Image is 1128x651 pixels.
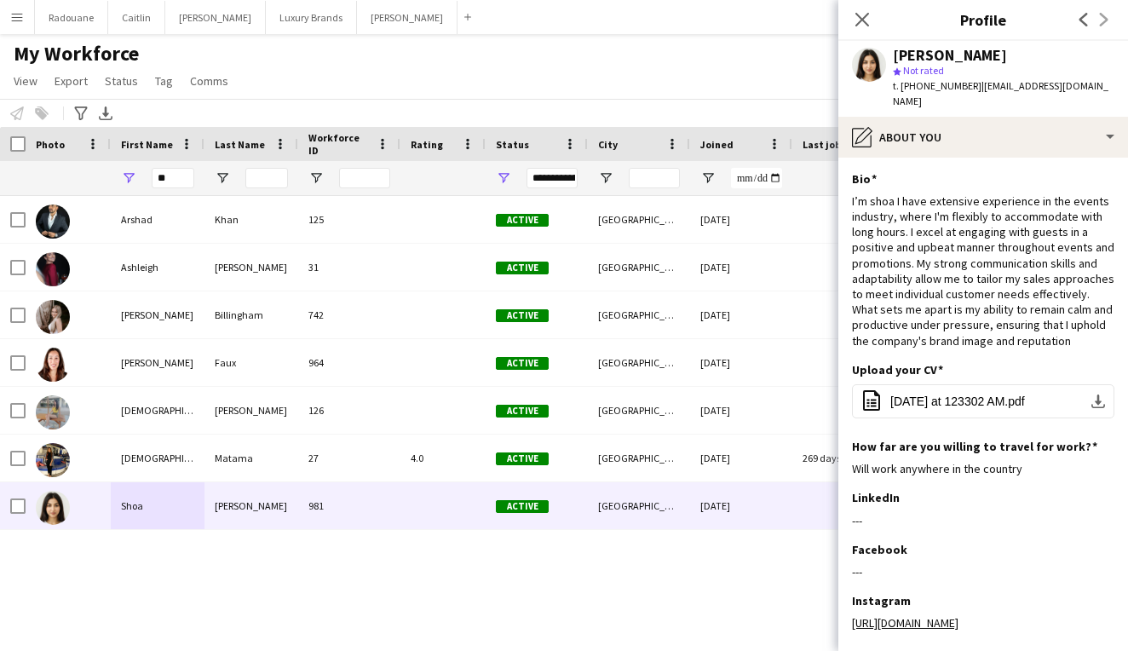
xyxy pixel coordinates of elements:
h3: How far are you willing to travel for work? [852,439,1097,454]
div: [GEOGRAPHIC_DATA] [588,482,690,529]
h3: LinkedIn [852,490,900,505]
span: Active [496,262,549,274]
div: I’m shoa I have extensive experience in the events industry, where I'm flexibly to accommodate wi... [852,193,1114,349]
span: City [598,138,618,151]
button: Open Filter Menu [496,170,511,186]
div: [DATE] [690,244,792,291]
div: [DATE] [690,387,792,434]
div: Will work anywhere in the country [852,461,1114,476]
h3: Profile [838,9,1128,31]
div: [PERSON_NAME] [111,339,204,386]
div: 31 [298,244,400,291]
img: Natasha Faux [36,348,70,382]
span: Last job [803,138,841,151]
div: 981 [298,482,400,529]
div: 269 days [792,435,895,481]
div: Ashleigh [111,244,204,291]
div: --- [852,513,1114,528]
h3: Upload your CV [852,362,943,377]
span: Photo [36,138,65,151]
div: 126 [298,387,400,434]
img: Rasha Matama [36,443,70,477]
div: [PERSON_NAME] [204,482,298,529]
div: [DEMOGRAPHIC_DATA] [111,435,204,481]
button: Open Filter Menu [121,170,136,186]
button: Open Filter Menu [215,170,230,186]
div: Faux [204,339,298,386]
div: 125 [298,196,400,243]
button: Open Filter Menu [308,170,324,186]
span: Status [496,138,529,151]
a: [URL][DOMAIN_NAME] [852,615,958,631]
div: [DATE] [690,482,792,529]
button: [DATE] at 123302 AM.pdf [852,384,1114,418]
div: About you [838,117,1128,158]
button: [PERSON_NAME] [357,1,458,34]
div: [DATE] [690,435,792,481]
span: Export [55,73,88,89]
span: Last Name [215,138,265,151]
span: Status [105,73,138,89]
span: t. [PHONE_NUMBER] [893,79,981,92]
div: [GEOGRAPHIC_DATA] [588,244,690,291]
input: Joined Filter Input [731,168,782,188]
div: [GEOGRAPHIC_DATA] [588,387,690,434]
input: City Filter Input [629,168,680,188]
button: Caitlin [108,1,165,34]
div: [PERSON_NAME] [204,244,298,291]
span: Comms [190,73,228,89]
app-action-btn: Export XLSX [95,103,116,124]
img: Ashley Billingham [36,300,70,334]
span: View [14,73,37,89]
div: Billingham [204,291,298,338]
span: Joined [700,138,734,151]
h3: Bio [852,171,877,187]
img: Rasha Elshabrawy [36,395,70,429]
div: Matama [204,435,298,481]
button: Open Filter Menu [700,170,716,186]
span: Rating [411,138,443,151]
span: My Workforce [14,41,139,66]
div: [GEOGRAPHIC_DATA] [588,339,690,386]
div: [DEMOGRAPHIC_DATA] [111,387,204,434]
button: Open Filter Menu [598,170,613,186]
div: [GEOGRAPHIC_DATA] [588,435,690,481]
h3: Facebook [852,542,907,557]
span: Active [496,357,549,370]
img: Ashleigh Macfarlane [36,252,70,286]
div: Shoa [111,482,204,529]
span: | [EMAIL_ADDRESS][DOMAIN_NAME] [893,79,1108,107]
div: [PERSON_NAME] [204,387,298,434]
span: Tag [155,73,173,89]
div: [GEOGRAPHIC_DATA] [588,291,690,338]
span: Active [496,214,549,227]
a: View [7,70,44,92]
img: Arshad Khan [36,205,70,239]
button: Radouane [35,1,108,34]
div: [DATE] [690,339,792,386]
input: Workforce ID Filter Input [339,168,390,188]
a: Export [48,70,95,92]
span: [DATE] at 123302 AM.pdf [890,395,1025,408]
div: --- [852,564,1114,579]
div: 4.0 [400,435,486,481]
div: [DATE] [690,196,792,243]
div: Arshad [111,196,204,243]
button: Luxury Brands [266,1,357,34]
div: [PERSON_NAME] [111,291,204,338]
span: Active [496,309,549,322]
span: Not rated [903,64,944,77]
app-action-btn: Advanced filters [71,103,91,124]
div: 27 [298,435,400,481]
a: Comms [183,70,235,92]
span: Workforce ID [308,131,370,157]
span: Active [496,452,549,465]
span: Active [496,500,549,513]
button: [PERSON_NAME] [165,1,266,34]
a: Tag [148,70,180,92]
div: 742 [298,291,400,338]
div: 964 [298,339,400,386]
span: First Name [121,138,173,151]
h3: Instagram [852,593,911,608]
input: Last Name Filter Input [245,168,288,188]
